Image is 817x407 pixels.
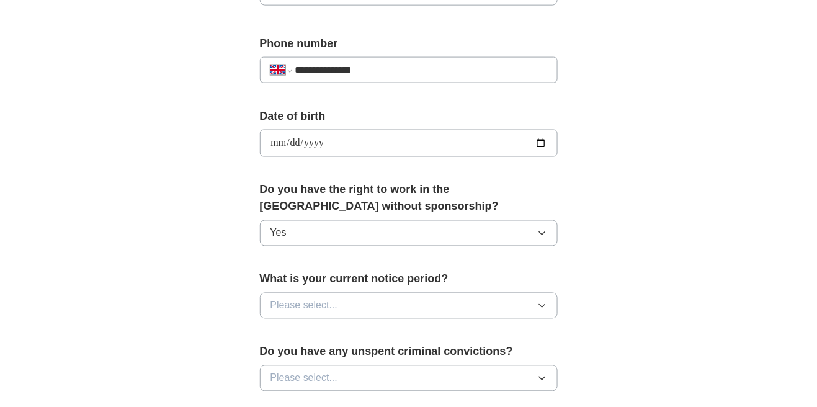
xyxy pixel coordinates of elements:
[260,344,558,360] label: Do you have any unspent criminal convictions?
[270,371,338,386] span: Please select...
[270,298,338,313] span: Please select...
[260,293,558,319] button: Please select...
[260,271,558,288] label: What is your current notice period?
[260,108,558,125] label: Date of birth
[270,226,287,241] span: Yes
[260,220,558,246] button: Yes
[260,35,558,52] label: Phone number
[260,182,558,215] label: Do you have the right to work in the [GEOGRAPHIC_DATA] without sponsorship?
[260,365,558,391] button: Please select...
